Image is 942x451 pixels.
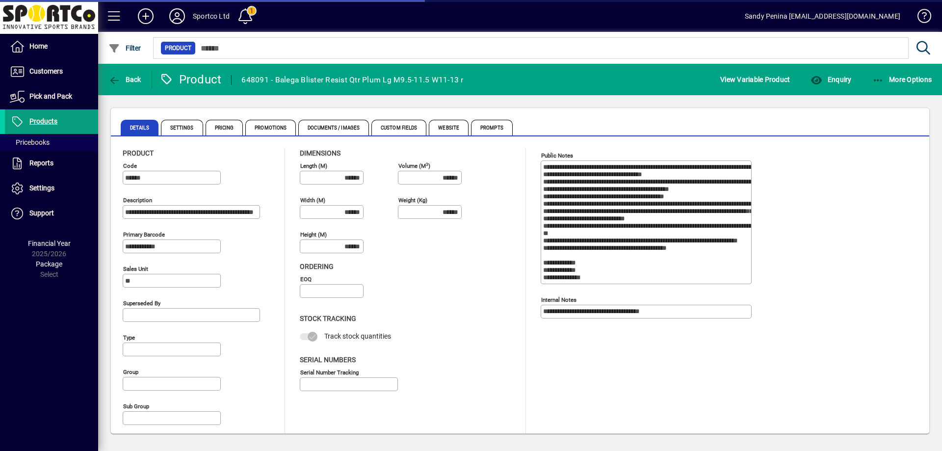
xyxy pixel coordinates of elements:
[5,201,98,226] a: Support
[193,8,230,24] div: Sportco Ltd
[720,72,790,87] span: View Variable Product
[29,67,63,75] span: Customers
[106,39,144,57] button: Filter
[5,134,98,151] a: Pricebooks
[245,120,296,135] span: Promotions
[371,120,426,135] span: Custom Fields
[870,71,935,88] button: More Options
[123,197,152,204] mat-label: Description
[300,315,356,322] span: Stock Tracking
[300,356,356,364] span: Serial Numbers
[541,296,576,303] mat-label: Internal Notes
[161,120,203,135] span: Settings
[108,76,141,83] span: Back
[398,162,430,169] mat-label: Volume (m )
[98,71,152,88] app-page-header-button: Back
[300,231,327,238] mat-label: Height (m)
[159,72,222,87] div: Product
[429,120,469,135] span: Website
[298,120,369,135] span: Documents / Images
[123,149,154,157] span: Product
[28,239,71,247] span: Financial Year
[808,71,854,88] button: Enquiry
[398,197,427,204] mat-label: Weight (Kg)
[123,265,148,272] mat-label: Sales unit
[29,42,48,50] span: Home
[36,260,62,268] span: Package
[5,34,98,59] a: Home
[29,159,53,167] span: Reports
[300,197,325,204] mat-label: Width (m)
[123,162,137,169] mat-label: Code
[165,43,191,53] span: Product
[29,184,54,192] span: Settings
[5,176,98,201] a: Settings
[108,44,141,52] span: Filter
[471,120,513,135] span: Prompts
[241,72,463,88] div: 648091 - Balega Blister Resist Qtr Plum Lg M9.5-11.5 W11-13 r
[5,59,98,84] a: Customers
[5,151,98,176] a: Reports
[811,76,851,83] span: Enquiry
[10,138,50,146] span: Pricebooks
[121,120,158,135] span: Details
[910,2,930,34] a: Knowledge Base
[300,263,334,270] span: Ordering
[29,117,57,125] span: Products
[300,162,327,169] mat-label: Length (m)
[29,92,72,100] span: Pick and Pack
[300,149,340,157] span: Dimensions
[541,152,573,159] mat-label: Public Notes
[5,84,98,109] a: Pick and Pack
[300,276,312,283] mat-label: EOQ
[161,7,193,25] button: Profile
[426,161,428,166] sup: 3
[123,300,160,307] mat-label: Superseded by
[872,76,932,83] span: More Options
[718,71,792,88] button: View Variable Product
[123,403,149,410] mat-label: Sub group
[130,7,161,25] button: Add
[206,120,243,135] span: Pricing
[745,8,900,24] div: Sandy Penina [EMAIL_ADDRESS][DOMAIN_NAME]
[106,71,144,88] button: Back
[300,369,359,375] mat-label: Serial Number tracking
[29,209,54,217] span: Support
[123,334,135,341] mat-label: Type
[123,231,165,238] mat-label: Primary barcode
[123,369,138,375] mat-label: Group
[324,332,391,340] span: Track stock quantities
